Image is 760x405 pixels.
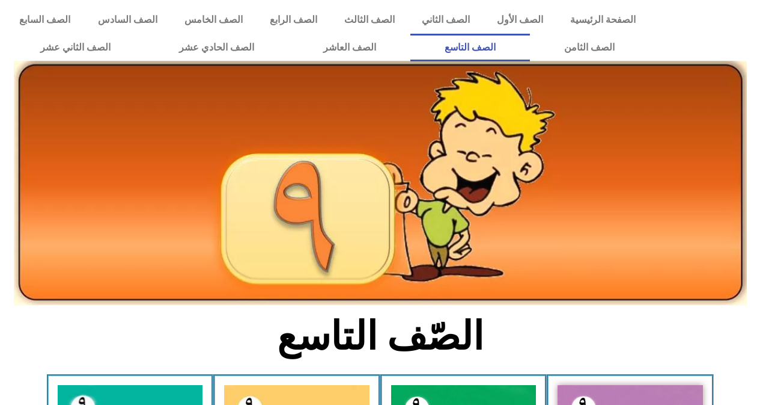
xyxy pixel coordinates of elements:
a: الصف الثالث [330,6,408,34]
a: الصف السادس [84,6,171,34]
a: الصف العاشر [289,34,410,61]
a: الصف الأول [483,6,556,34]
a: الصف الثامن [530,34,649,61]
a: الصفحة الرئيسية [556,6,649,34]
a: الصف الثاني [408,6,483,34]
a: الصف التاسع [410,34,530,61]
a: الصف الخامس [171,6,256,34]
a: الصف السابع [6,6,84,34]
h2: الصّف التاسع [181,313,579,360]
a: الصف الحادي عشر [145,34,288,61]
a: الصف الرابع [256,6,330,34]
a: الصف الثاني عشر [6,34,145,61]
